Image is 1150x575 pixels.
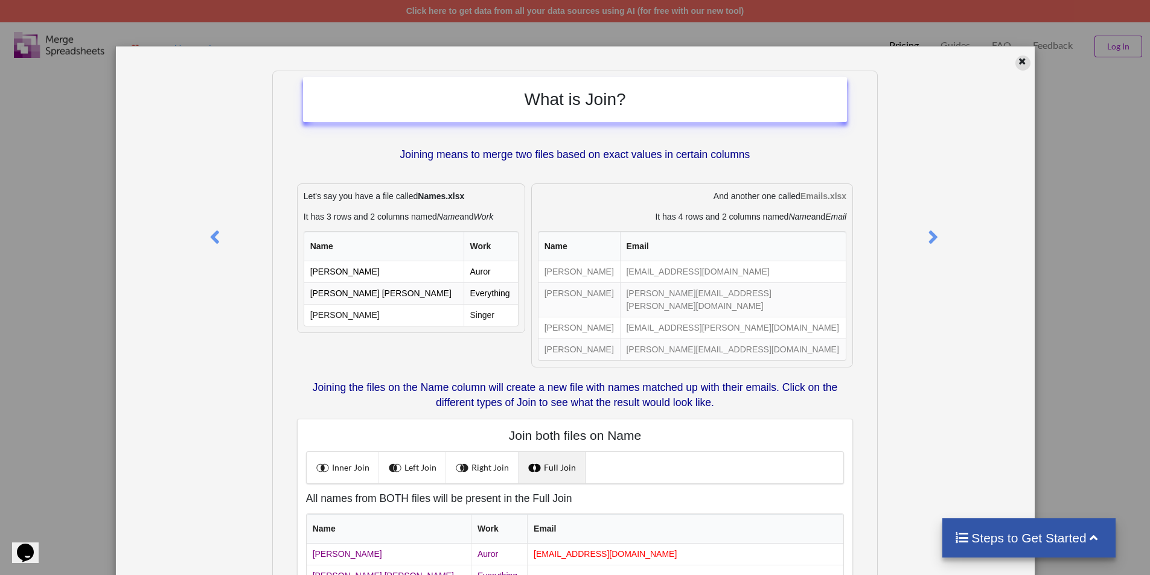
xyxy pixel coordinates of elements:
[304,261,464,282] td: [PERSON_NAME]
[306,428,844,443] h4: Join both files on Name
[620,282,846,317] td: [PERSON_NAME][EMAIL_ADDRESS][PERSON_NAME][DOMAIN_NAME]
[464,232,518,261] th: Work
[538,211,846,223] p: It has 4 rows and 2 columns named and
[304,232,464,261] th: Name
[620,261,846,282] td: [EMAIL_ADDRESS][DOMAIN_NAME]
[315,89,835,110] h2: What is Join?
[306,492,844,505] h5: All names from BOTH files will be present in the Full Join
[304,304,464,326] td: [PERSON_NAME]
[538,261,620,282] td: [PERSON_NAME]
[538,338,620,360] td: [PERSON_NAME]
[538,282,620,317] td: [PERSON_NAME]
[418,191,464,201] b: Names.xlsx
[307,514,471,544] th: Name
[304,190,519,202] p: Let's say you have a file called
[464,282,518,304] td: Everything
[304,282,464,304] td: [PERSON_NAME] [PERSON_NAME]
[538,190,846,202] p: And another one called
[379,452,446,483] a: Left Join
[538,232,620,261] th: Name
[538,317,620,338] td: [PERSON_NAME]
[437,212,459,221] i: Name
[620,317,846,338] td: [EMAIL_ADDRESS][PERSON_NAME][DOMAIN_NAME]
[307,544,471,565] td: [PERSON_NAME]
[446,452,519,483] a: Right Join
[527,514,843,544] th: Email
[464,261,518,282] td: Auror
[304,211,519,223] p: It has 3 rows and 2 columns named and
[620,232,846,261] th: Email
[519,452,586,483] a: Full Join
[464,304,518,326] td: Singer
[954,530,1104,545] h4: Steps to Get Started
[800,191,846,201] b: Emails.xlsx
[471,514,527,544] th: Work
[12,527,51,563] iframe: chat widget
[620,338,846,360] td: [PERSON_NAME][EMAIL_ADDRESS][DOMAIN_NAME]
[825,212,846,221] i: Email
[307,452,379,483] a: Inner Join
[471,544,527,565] td: Auror
[474,212,494,221] i: Work
[297,380,853,410] p: Joining the files on the Name column will create a new file with names matched up with their emai...
[788,212,811,221] i: Name
[527,544,843,565] td: [EMAIL_ADDRESS][DOMAIN_NAME]
[303,147,847,162] p: Joining means to merge two files based on exact values in certain columns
